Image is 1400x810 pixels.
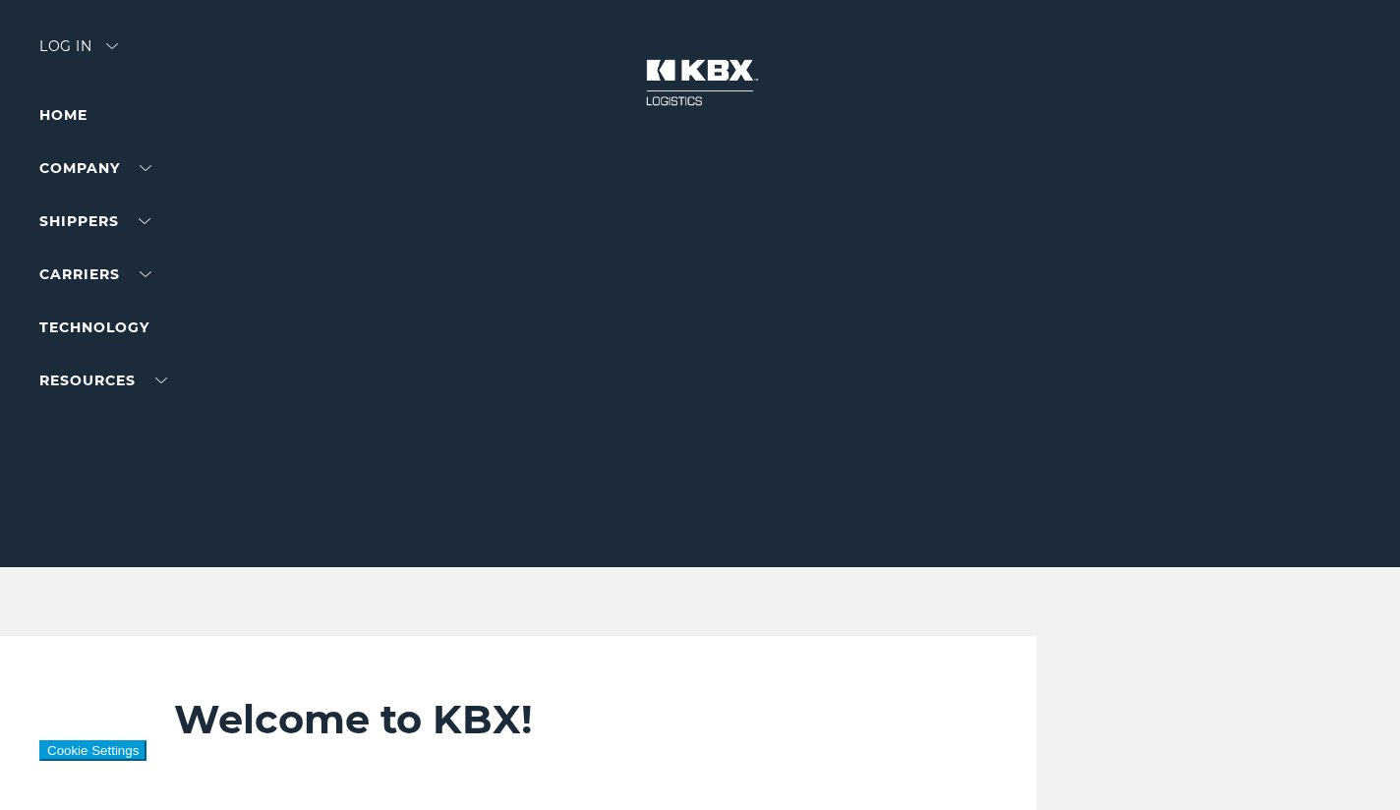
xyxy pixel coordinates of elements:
div: Log in [39,39,118,68]
a: Home [39,106,87,124]
a: SHIPPERS [39,212,150,230]
a: Technology [39,318,149,336]
a: Company [39,159,151,177]
a: Carriers [39,265,151,283]
a: RESOURCES [39,372,167,389]
button: Cookie Settings [39,740,146,761]
img: kbx logo [626,39,774,126]
h2: Welcome to KBX! [174,695,930,744]
img: arrow [106,43,118,49]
